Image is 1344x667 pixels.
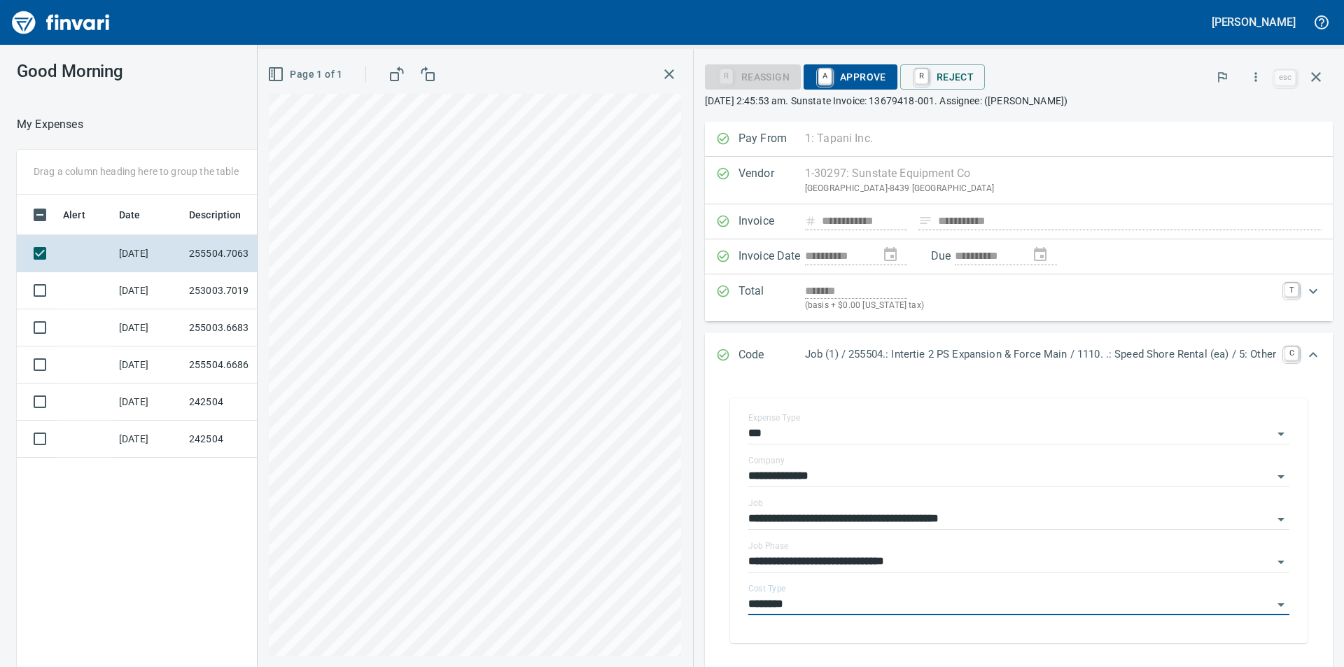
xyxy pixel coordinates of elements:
p: Code [738,346,805,365]
a: A [818,69,832,84]
span: Alert [63,206,104,223]
label: Company [748,456,785,465]
img: Finvari [8,6,113,39]
button: Open [1271,467,1291,486]
label: Job Phase [748,542,788,550]
label: Cost Type [748,584,786,593]
button: More [1240,62,1271,92]
span: Page 1 of 1 [270,66,342,83]
p: (basis + $0.00 [US_STATE] tax) [805,299,1276,313]
td: 242504 [183,421,309,458]
span: Reject [911,65,974,89]
td: 255504.7063 [183,235,309,272]
button: Open [1271,595,1291,615]
label: Expense Type [748,414,800,422]
p: Total [738,283,805,313]
td: [DATE] [113,272,183,309]
h5: [PERSON_NAME] [1212,15,1296,29]
button: RReject [900,64,985,90]
span: Date [119,206,159,223]
button: Open [1271,552,1291,572]
button: [PERSON_NAME] [1208,11,1299,33]
td: [DATE] [113,235,183,272]
span: Date [119,206,141,223]
td: [DATE] [113,346,183,384]
a: R [915,69,928,84]
td: 255504.6686 [183,346,309,384]
td: [DATE] [113,384,183,421]
span: Alert [63,206,85,223]
button: Open [1271,424,1291,444]
button: Open [1271,510,1291,529]
p: [DATE] 2:45:53 am. Sunstate Invoice: 13679418-001. Assignee: ([PERSON_NAME]) [705,94,1333,108]
h3: Good Morning [17,62,314,81]
div: Expand [705,274,1333,321]
a: C [1284,346,1298,360]
span: Description [189,206,241,223]
label: Job [748,499,763,507]
span: Description [189,206,260,223]
p: My Expenses [17,116,83,133]
td: 255003.6683 [183,309,309,346]
nav: breadcrumb [17,116,83,133]
button: Flag [1207,62,1238,92]
button: Page 1 of 1 [265,62,348,87]
span: Close invoice [1271,60,1333,94]
div: Reassign [705,70,801,82]
a: T [1284,283,1298,297]
div: Expand [705,332,1333,379]
td: [DATE] [113,421,183,458]
p: Job (1) / 255504.: Intertie 2 PS Expansion & Force Main / 1110. .: Speed Shore Rental (ea) / 5: O... [805,346,1276,363]
td: [DATE] [113,309,183,346]
td: 253003.7019 [183,272,309,309]
span: Approve [815,65,886,89]
a: esc [1275,70,1296,85]
td: 242504 [183,384,309,421]
button: AApprove [804,64,897,90]
p: Drag a column heading here to group the table [34,164,239,178]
